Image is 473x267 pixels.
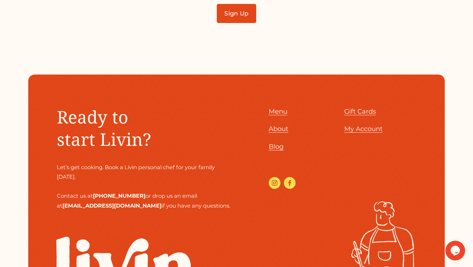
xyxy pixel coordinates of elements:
[269,125,288,133] span: About
[269,106,287,118] a: Menu
[93,192,146,199] strong: [PHONE_NUMBER]
[269,107,287,115] span: Menu
[445,241,466,260] iframe: chat widget
[284,177,296,189] a: Facebook
[269,143,284,150] span: Blog
[269,123,288,135] a: About
[344,106,376,118] a: Gift Cards
[269,177,281,189] a: Instagram
[344,123,383,135] a: My Account
[269,141,284,153] a: Blog
[344,107,376,115] span: Gift Cards
[57,164,230,209] span: Let’s get cooking. Book a Livin personal chef for your family [DATE]. Contact us at or drop us an...
[62,202,162,209] strong: [EMAIL_ADDRESS][DOMAIN_NAME]
[344,125,383,133] span: My Account
[217,4,256,23] a: Sign Up
[57,105,151,151] span: Ready to start Livin?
